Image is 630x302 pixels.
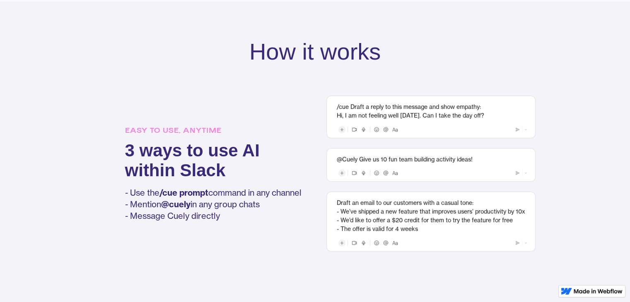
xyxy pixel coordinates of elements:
[161,199,191,209] strong: @cuely
[337,103,525,120] div: /cue Draft a reply to this message and show empathy: Hi, I am not feeling well [DATE]. Can I take...
[337,199,525,233] div: Draft an email to our customers with a casual tone: - We’ve shipped a new feature that improves u...
[337,155,525,164] div: @Cuely Give us 10 fun team building activity ideas!
[125,187,302,222] p: - Use the command in any channel - Mention in any group chats - Message Cuely directly
[574,289,623,294] img: Made in Webflow
[125,125,302,137] h5: EASY TO USE, ANYTIME
[125,141,302,180] h3: 3 ways to use AI within Slack
[159,187,208,198] strong: /cue prompt
[249,38,381,65] h2: How it works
